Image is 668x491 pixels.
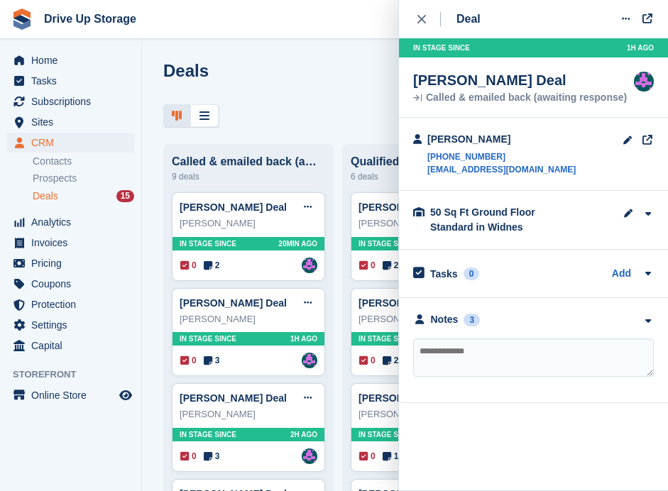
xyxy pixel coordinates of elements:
span: 2H AGO [290,429,317,440]
span: In stage since [413,43,470,53]
span: Settings [31,315,116,335]
span: Sites [31,112,116,132]
a: [PHONE_NUMBER] [427,150,576,163]
a: Drive Up Storage [38,7,142,31]
div: Called & emailed back (awaiting response) [172,155,325,168]
a: [PERSON_NAME] Deal [358,297,466,309]
span: Storefront [13,368,141,382]
span: 2 [204,259,220,272]
a: menu [7,336,134,355]
a: menu [7,385,134,405]
div: 0 [464,267,480,280]
span: Pricing [31,253,116,273]
div: [PERSON_NAME] [358,407,496,421]
span: In stage since [180,429,236,440]
div: 6 deals [351,168,504,185]
span: Prospects [33,172,77,185]
a: menu [7,253,134,273]
span: Home [31,50,116,70]
span: 0 [180,450,197,463]
div: 15 [116,190,134,202]
a: Deals 15 [33,189,134,204]
span: CRM [31,133,116,153]
span: 2 [383,354,399,367]
a: [PERSON_NAME] Deal [358,202,466,213]
a: Contacts [33,155,134,168]
span: In stage since [358,429,415,440]
h1: Deals [163,61,209,80]
div: [PERSON_NAME] [427,132,576,147]
span: In stage since [358,333,415,344]
span: 0 [180,259,197,272]
span: 1H AGO [627,43,654,53]
a: menu [7,92,134,111]
a: [PERSON_NAME] Deal [358,392,466,404]
a: menu [7,233,134,253]
div: 3 [464,314,480,326]
span: Capital [31,336,116,355]
a: menu [7,133,134,153]
span: 1H AGO [290,333,317,344]
div: Deal [456,11,481,28]
span: Invoices [31,233,116,253]
a: Andy [302,353,317,368]
span: 3 [204,354,220,367]
a: menu [7,71,134,91]
span: 1 [383,450,399,463]
h2: Tasks [430,267,458,280]
span: 0 [359,354,376,367]
div: Notes [431,312,459,327]
div: 50 Sq Ft Ground Floor Standard in Widnes [430,205,572,235]
div: [PERSON_NAME] [180,407,317,421]
span: In stage since [180,333,236,344]
span: In stage since [180,238,236,249]
span: 3 [204,450,220,463]
span: 0 [180,354,197,367]
a: menu [7,294,134,314]
a: [PERSON_NAME] Deal [180,392,287,404]
a: menu [7,315,134,335]
div: [PERSON_NAME] [358,216,496,231]
div: Called & emailed back (awaiting response) [413,93,627,103]
span: Coupons [31,274,116,294]
a: menu [7,50,134,70]
span: 20MIN AGO [278,238,317,249]
img: Andy [302,448,317,464]
a: Prospects [33,171,134,186]
span: 2 [383,259,399,272]
div: [PERSON_NAME] [180,312,317,326]
span: Protection [31,294,116,314]
img: stora-icon-8386f47178a22dfd0bd8f6a31ec36ba5ce8667c1dd55bd0f319d3a0aa187defe.svg [11,9,33,30]
a: [PERSON_NAME] Deal [180,297,287,309]
span: 0 [359,450,376,463]
div: [PERSON_NAME] Deal [413,72,627,89]
a: menu [7,212,134,232]
a: menu [7,274,134,294]
a: Add [612,266,631,282]
span: Analytics [31,212,116,232]
span: 0 [359,259,376,272]
a: Preview store [117,387,134,404]
div: 9 deals [172,168,325,185]
div: [PERSON_NAME] [358,312,496,326]
img: Andy [302,258,317,273]
span: Tasks [31,71,116,91]
span: In stage since [358,238,415,249]
img: Andy [634,72,654,92]
a: [PERSON_NAME] Deal [180,202,287,213]
a: menu [7,112,134,132]
span: Online Store [31,385,116,405]
div: [PERSON_NAME] [180,216,317,231]
div: Qualified: Spoken/email conversation with them [351,155,504,168]
span: Subscriptions [31,92,116,111]
a: [EMAIL_ADDRESS][DOMAIN_NAME] [427,163,576,176]
span: Deals [33,189,58,203]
